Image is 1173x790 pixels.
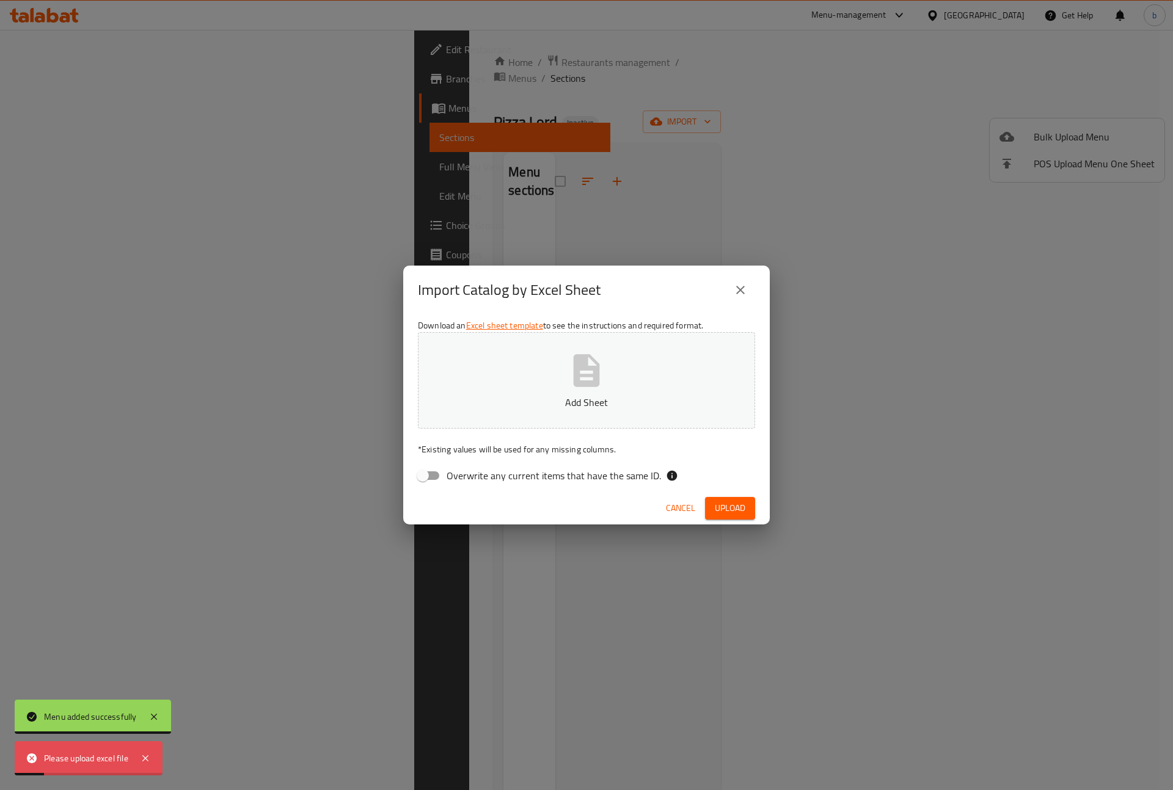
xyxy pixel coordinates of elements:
[418,280,601,300] h2: Import Catalog by Excel Sheet
[666,469,678,482] svg: If the overwrite option isn't selected, then the items that match an existing ID will be ignored ...
[715,501,745,516] span: Upload
[418,332,755,429] button: Add Sheet
[44,752,128,765] div: Please upload excel file
[403,314,770,491] div: Download an to see the instructions and required format.
[418,443,755,455] p: Existing values will be used for any missing columns.
[466,317,543,333] a: Excel sheet template
[437,395,736,410] p: Add Sheet
[726,275,755,305] button: close
[705,497,755,520] button: Upload
[666,501,695,516] span: Cancel
[44,710,137,723] div: Menu added successfully
[447,468,661,483] span: Overwrite any current items that have the same ID.
[661,497,700,520] button: Cancel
